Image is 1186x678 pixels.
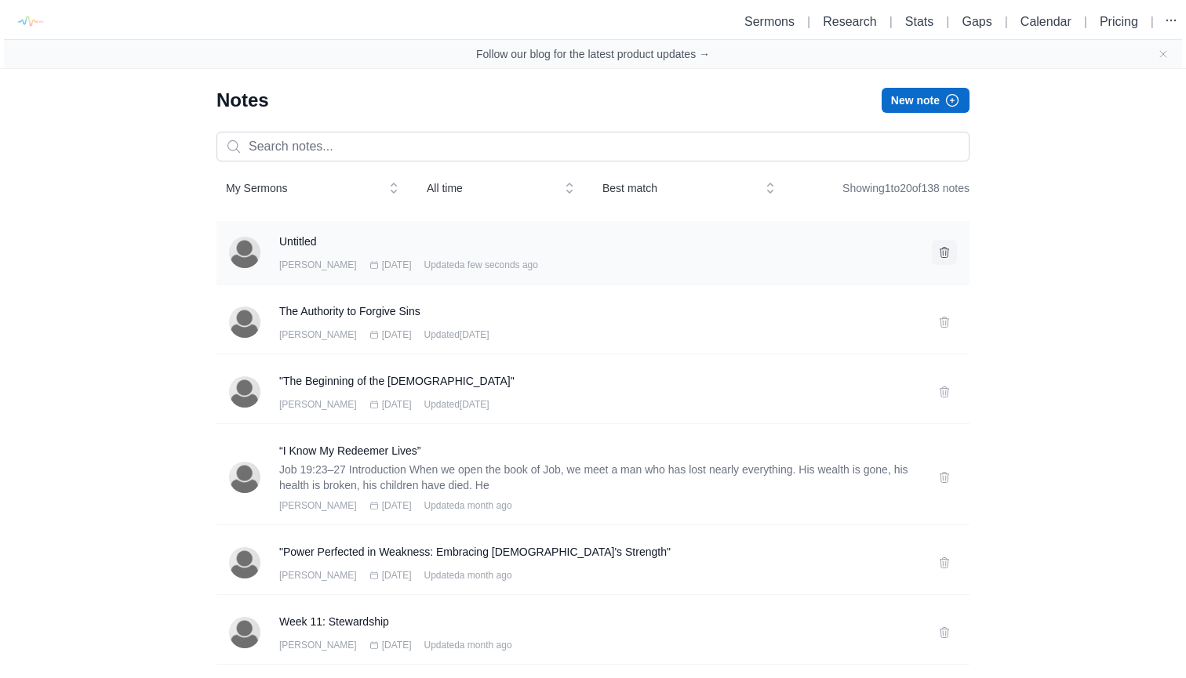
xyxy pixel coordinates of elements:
[279,544,919,560] a: "Power Perfected in Weakness: Embracing [DEMOGRAPHIC_DATA]'s Strength"
[1144,13,1160,31] li: |
[279,614,919,629] a: Week 11: Stewardship
[279,569,357,582] span: [PERSON_NAME]
[593,174,784,202] button: Best match
[823,15,876,28] a: Research
[279,499,357,512] span: [PERSON_NAME]
[279,259,357,271] span: [PERSON_NAME]
[424,639,511,651] span: Updated a month ago
[1157,48,1170,60] button: Close banner
[382,639,412,651] span: [DATE]
[229,237,260,268] img: Fernando Rocha
[1078,13,1093,31] li: |
[279,303,919,319] a: The Authority to Forgive Sins
[382,569,412,582] span: [DATE]
[229,547,260,578] img: Fernando Rocha
[427,180,552,196] span: All time
[883,13,899,31] li: |
[279,443,919,459] a: “I Know My Redeemer Lives”
[842,174,970,202] div: Showing 1 to 20 of 138 notes
[602,180,753,196] span: Best match
[382,398,412,411] span: [DATE]
[801,13,817,31] li: |
[279,328,357,341] span: [PERSON_NAME]
[882,88,970,113] button: New note
[279,373,919,389] a: "The Beginning of the [DEMOGRAPHIC_DATA]"
[417,174,584,202] button: All time
[279,639,357,651] span: [PERSON_NAME]
[424,259,537,271] span: Updated a few seconds ago
[12,4,47,39] img: logo
[216,132,970,161] input: Search notes...
[216,174,408,202] button: My Sermons
[229,306,260,338] img: Fernando Rocha
[382,259,412,271] span: [DATE]
[999,13,1014,31] li: |
[229,617,260,648] img: Fernando Rocha
[279,462,919,493] p: Job 19:23–27 Introduction When we open the book of Job, we meet a man who has lost nearly everyth...
[905,15,933,28] a: Stats
[476,46,710,62] a: Follow our blog for the latest product updates →
[226,180,377,196] span: My Sermons
[279,398,357,411] span: [PERSON_NAME]
[1108,600,1167,659] iframe: Drift Widget Chat Controller
[1100,15,1138,28] a: Pricing
[424,569,511,582] span: Updated a month ago
[962,15,991,28] a: Gaps
[744,15,795,28] a: Sermons
[382,328,412,341] span: [DATE]
[229,376,260,408] img: Fernando Rocha
[279,234,919,249] a: Untitled
[382,499,412,512] span: [DATE]
[424,328,489,341] span: Updated [DATE]
[216,88,269,113] h1: Notes
[940,13,955,31] li: |
[424,398,489,411] span: Updated [DATE]
[229,462,260,493] img: Fernando Rocha
[1020,15,1071,28] a: Calendar
[424,499,511,512] span: Updated a month ago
